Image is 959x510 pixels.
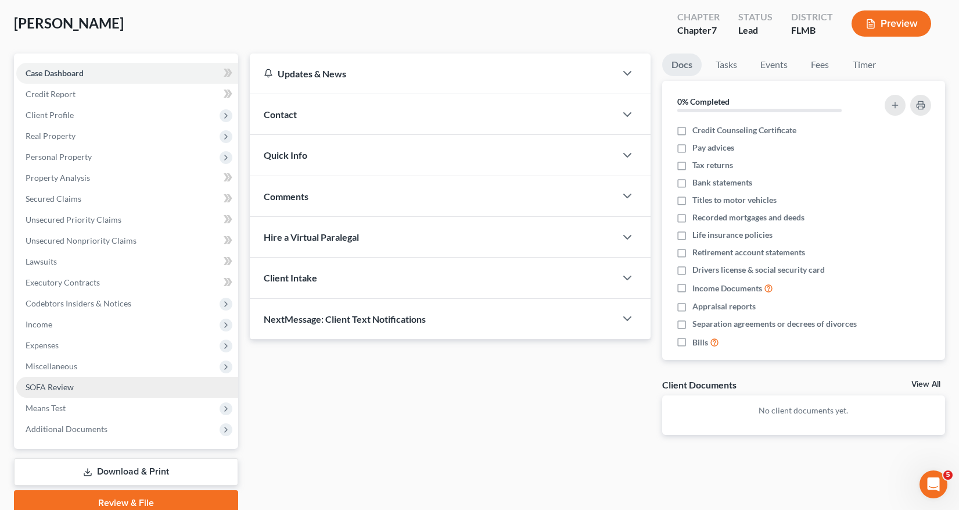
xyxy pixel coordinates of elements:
[16,167,238,188] a: Property Analysis
[26,256,57,266] span: Lawsuits
[26,236,137,245] span: Unsecured Nonpriority Claims
[738,10,773,24] div: Status
[677,97,730,106] strong: 0% Completed
[911,380,940,388] a: View All
[264,191,308,202] span: Comments
[26,194,81,204] span: Secured Claims
[692,177,752,188] span: Bank statements
[264,231,359,242] span: Hire a Virtual Paralegal
[16,84,238,105] a: Credit Report
[16,188,238,209] a: Secured Claims
[16,251,238,272] a: Lawsuits
[791,10,833,24] div: District
[16,63,238,84] a: Case Dashboard
[920,470,947,498] iframe: Intercom live chat
[16,230,238,251] a: Unsecured Nonpriority Claims
[692,283,762,294] span: Income Documents
[712,24,717,35] span: 7
[26,382,74,392] span: SOFA Review
[264,272,317,283] span: Client Intake
[802,54,839,76] a: Fees
[26,110,74,120] span: Client Profile
[16,272,238,293] a: Executory Contracts
[26,152,92,162] span: Personal Property
[677,24,720,37] div: Chapter
[26,403,66,413] span: Means Test
[692,124,796,136] span: Credit Counseling Certificate
[692,247,805,258] span: Retirement account statements
[677,10,720,24] div: Chapter
[692,337,708,348] span: Bills
[264,313,426,324] span: NextMessage: Client Text Notifications
[26,298,131,308] span: Codebtors Insiders & Notices
[26,340,59,350] span: Expenses
[692,301,756,312] span: Appraisal reports
[662,379,737,391] div: Client Documents
[26,361,77,371] span: Miscellaneous
[26,277,100,287] span: Executory Contracts
[751,54,797,76] a: Events
[692,229,773,241] span: Life insurance policies
[26,131,76,141] span: Real Property
[738,24,773,37] div: Lead
[16,209,238,230] a: Unsecured Priority Claims
[843,54,885,76] a: Timer
[16,377,238,398] a: SOFA Review
[26,319,52,329] span: Income
[26,173,90,183] span: Property Analysis
[662,54,702,76] a: Docs
[26,68,84,78] span: Case Dashboard
[264,149,307,161] span: Quick Info
[692,142,734,154] span: Pay advices
[264,109,297,120] span: Contact
[692,264,825,276] span: Drivers license & social security card
[671,405,936,416] p: No client documents yet.
[14,15,124,31] span: [PERSON_NAME]
[852,10,931,37] button: Preview
[26,215,121,224] span: Unsecured Priority Claims
[26,424,107,434] span: Additional Documents
[943,470,953,480] span: 5
[791,24,833,37] div: FLMB
[706,54,746,76] a: Tasks
[692,212,804,223] span: Recorded mortgages and deeds
[692,194,777,206] span: Titles to motor vehicles
[692,318,857,330] span: Separation agreements or decrees of divorces
[26,89,76,99] span: Credit Report
[264,67,602,80] div: Updates & News
[14,458,238,486] a: Download & Print
[692,159,733,171] span: Tax returns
